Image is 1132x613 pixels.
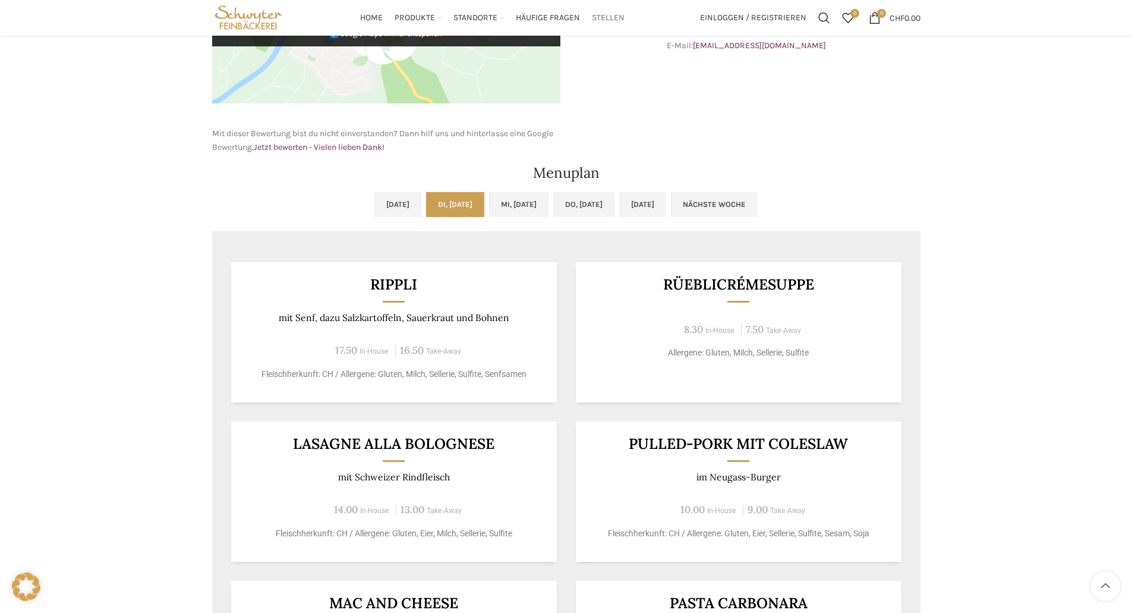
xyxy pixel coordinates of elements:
[877,9,886,18] span: 0
[590,436,887,451] h3: Pulled-Pork mit Coleslaw
[890,12,904,23] span: CHF
[619,192,666,217] a: [DATE]
[680,503,705,516] span: 10.00
[863,6,926,30] a: 0 CHF0.00
[400,344,424,357] span: 16.50
[245,436,542,451] h3: LASAGNE ALLA BOLOGNESE
[453,6,504,30] a: Standorte
[592,6,625,30] a: Stellen
[590,527,887,540] p: Fleischherkunft: CH / Allergene: Gluten, Eier, Sellerie, Sulfite, Sesam, Soja
[836,6,860,30] div: Meine Wunschliste
[426,347,461,356] span: Take-Away
[850,9,859,18] span: 0
[340,30,442,38] small: Google Maps immer entsperren
[453,12,497,24] span: Standorte
[254,142,384,152] a: Jetzt bewerten - Vielen lieben Dank!
[592,12,625,24] span: Stellen
[291,6,693,30] div: Main navigation
[335,344,357,357] span: 17.50
[746,323,764,336] span: 7.50
[766,326,801,335] span: Take-Away
[360,12,383,24] span: Home
[705,326,734,335] span: In-House
[334,503,358,516] span: 14.00
[427,507,462,515] span: Take-Away
[245,277,542,292] h3: Rippli
[374,192,421,217] a: [DATE]
[360,347,389,356] span: In-House
[426,192,484,217] a: Di, [DATE]
[516,12,580,24] span: Häufige Fragen
[590,596,887,611] h3: Pasta Carbonara
[836,6,860,30] a: 0
[245,527,542,540] p: Fleischherkunft: CH / Allergene: Gluten, Eier, Milch, Sellerie, Sulfite
[553,192,614,217] a: Do, [DATE]
[890,12,920,23] bdi: 0.00
[245,312,542,323] p: mit Senf, dazu Salzkartoffeln, Sauerkraut und Bohnen
[812,6,836,30] a: Suchen
[489,192,548,217] a: Mi, [DATE]
[360,507,389,515] span: In-House
[694,6,812,30] a: Einloggen / Registrieren
[700,14,806,22] span: Einloggen / Registrieren
[1090,571,1120,601] a: Scroll to top button
[684,323,703,336] span: 8.30
[516,6,580,30] a: Häufige Fragen
[590,471,887,483] p: im Neugass-Burger
[212,12,285,22] a: Site logo
[590,277,887,292] h3: Rüeblicrémesuppe
[212,127,560,154] p: Mit dieser Bewertung bist du nicht einverstanden? Dann hilf uns und hinterlasse eine Google Bewer...
[245,471,542,483] p: mit Schweizer Rindfleisch
[245,368,542,381] p: Fleischherkunft: CH / Allergene: Gluten, Milch, Sellerie, Sulfite, Senfsamen
[693,40,826,51] a: [EMAIL_ADDRESS][DOMAIN_NAME]
[572,26,920,52] p: Telefon: E-Mail:
[770,507,805,515] span: Take-Away
[395,6,442,30] a: Produkte
[360,6,383,30] a: Home
[212,166,920,180] h2: Menuplan
[245,596,542,611] h3: Mac and Cheese
[590,347,887,359] p: Allergene: Gluten, Milch, Sellerie, Sulfite
[707,507,736,515] span: In-House
[671,192,758,217] a: Nächste Woche
[748,503,768,516] span: 9.00
[395,12,435,24] span: Produkte
[401,503,424,516] span: 13.00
